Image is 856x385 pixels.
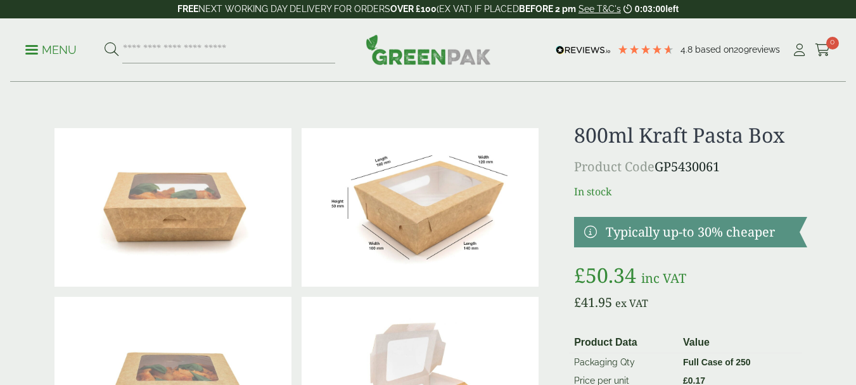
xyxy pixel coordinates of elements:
[390,4,437,14] strong: OVER £100
[826,37,839,49] span: 0
[641,270,686,287] span: inc VAT
[791,44,807,56] i: My Account
[366,34,491,65] img: GreenPak Supplies
[678,332,802,353] th: Value
[177,4,198,14] strong: FREE
[25,42,77,55] a: Menu
[680,44,695,55] span: 4.8
[574,158,655,175] span: Product Code
[635,4,665,14] span: 0:03:00
[574,123,807,147] h1: 800ml Kraft Pasta Box
[665,4,679,14] span: left
[615,296,648,310] span: ex VAT
[569,353,678,372] td: Packaging Qty
[574,294,612,311] bdi: 41.95
[695,44,734,55] span: Based on
[578,4,621,14] a: See T&C's
[574,261,585,289] span: £
[556,46,611,55] img: REVIEWS.io
[683,357,751,367] strong: Full Case of 250
[574,157,807,176] p: GP5430061
[574,184,807,199] p: In stock
[574,261,636,289] bdi: 50.34
[302,128,539,287] img: SaladBox_800
[574,294,581,311] span: £
[25,42,77,58] p: Menu
[815,41,831,60] a: 0
[617,44,674,55] div: 4.78 Stars
[749,44,780,55] span: reviews
[569,332,678,353] th: Product Data
[519,4,576,14] strong: BEFORE 2 pm
[734,44,749,55] span: 209
[54,128,291,287] img: Kraft Pasta Double Window Box 800ml With Pasta Closed Front View (Large)
[815,44,831,56] i: Cart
